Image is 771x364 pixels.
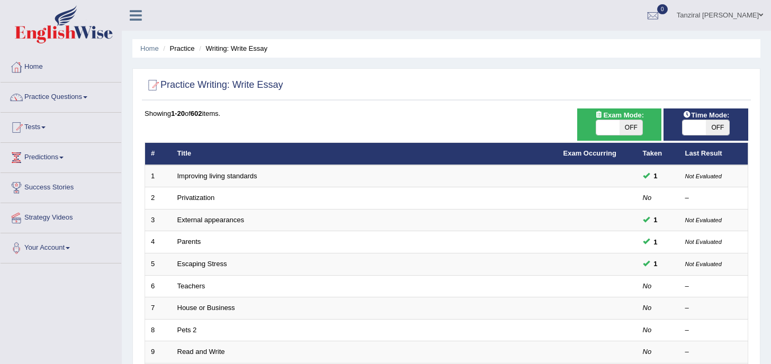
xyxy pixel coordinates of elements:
[679,143,748,165] th: Last Result
[563,149,616,157] a: Exam Occurring
[177,238,201,245] a: Parents
[177,348,225,356] a: Read and Write
[145,341,172,363] td: 9
[643,282,652,290] em: No
[650,236,662,248] span: You can still take this question
[650,170,662,181] span: You can still take this question
[196,43,267,53] li: Writing: Write Essay
[643,304,652,312] em: No
[177,172,257,180] a: Improving living standards
[145,143,172,165] th: #
[643,194,652,202] em: No
[145,275,172,297] td: 6
[171,110,185,117] b: 1-20
[145,209,172,231] td: 3
[140,44,159,52] a: Home
[1,83,121,109] a: Practice Questions
[643,326,652,334] em: No
[177,304,235,312] a: House or Business
[177,326,197,334] a: Pets 2
[685,261,722,267] small: Not Evaluated
[685,193,742,203] div: –
[706,120,729,135] span: OFF
[1,52,121,79] a: Home
[1,173,121,199] a: Success Stories
[637,143,679,165] th: Taken
[678,110,733,121] span: Time Mode:
[145,253,172,276] td: 5
[685,173,722,179] small: Not Evaluated
[1,203,121,230] a: Strategy Videos
[177,260,227,268] a: Escaping Stress
[145,297,172,320] td: 7
[657,4,668,14] span: 0
[685,217,722,223] small: Not Evaluated
[145,165,172,187] td: 1
[685,239,722,245] small: Not Evaluated
[1,113,121,139] a: Tests
[685,347,742,357] div: –
[172,143,558,165] th: Title
[685,281,742,292] div: –
[145,77,283,93] h2: Practice Writing: Write Essay
[145,319,172,341] td: 8
[191,110,202,117] b: 602
[1,143,121,169] a: Predictions
[145,187,172,210] td: 2
[177,194,215,202] a: Privatization
[650,258,662,269] span: You can still take this question
[160,43,194,53] li: Practice
[1,233,121,260] a: Your Account
[577,108,662,141] div: Show exams occurring in exams
[650,214,662,225] span: You can still take this question
[685,325,742,335] div: –
[590,110,648,121] span: Exam Mode:
[685,303,742,313] div: –
[643,348,652,356] em: No
[177,282,205,290] a: Teachers
[177,216,244,224] a: External appearances
[145,231,172,253] td: 4
[620,120,643,135] span: OFF
[145,108,748,119] div: Showing of items.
